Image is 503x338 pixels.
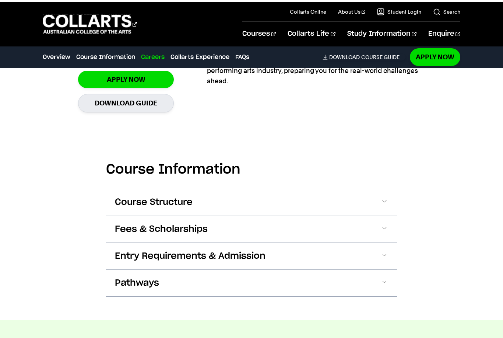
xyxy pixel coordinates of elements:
button: Pathways [106,268,397,294]
a: Overview [43,50,70,59]
a: About Us [338,6,365,13]
button: Course Structure [106,187,397,213]
a: Download Guide [78,92,174,110]
span: Download [329,52,360,58]
a: Careers [141,50,165,59]
span: Fees & Scholarships [115,221,208,233]
a: Collarts Life [288,20,335,44]
a: Search [433,6,460,13]
a: FAQs [235,50,249,59]
a: Apply Now [410,46,460,63]
a: Course Information [76,50,135,59]
a: DownloadCourse Guide [323,52,405,58]
a: Enquire [428,20,460,44]
button: Fees & Scholarships [106,214,397,240]
div: Go to homepage [43,11,137,32]
h2: Course Information [106,159,397,175]
button: Entry Requirements & Admission [106,241,397,267]
span: Pathways [115,275,159,287]
span: Entry Requirements & Admission [115,248,265,260]
a: Collarts Experience [170,50,229,59]
a: Courses [242,20,276,44]
span: Course Structure [115,194,193,206]
a: Study Information [347,20,416,44]
a: Student Login [377,6,421,13]
a: Collarts Online [290,6,326,13]
a: Apply Now [78,69,174,86]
